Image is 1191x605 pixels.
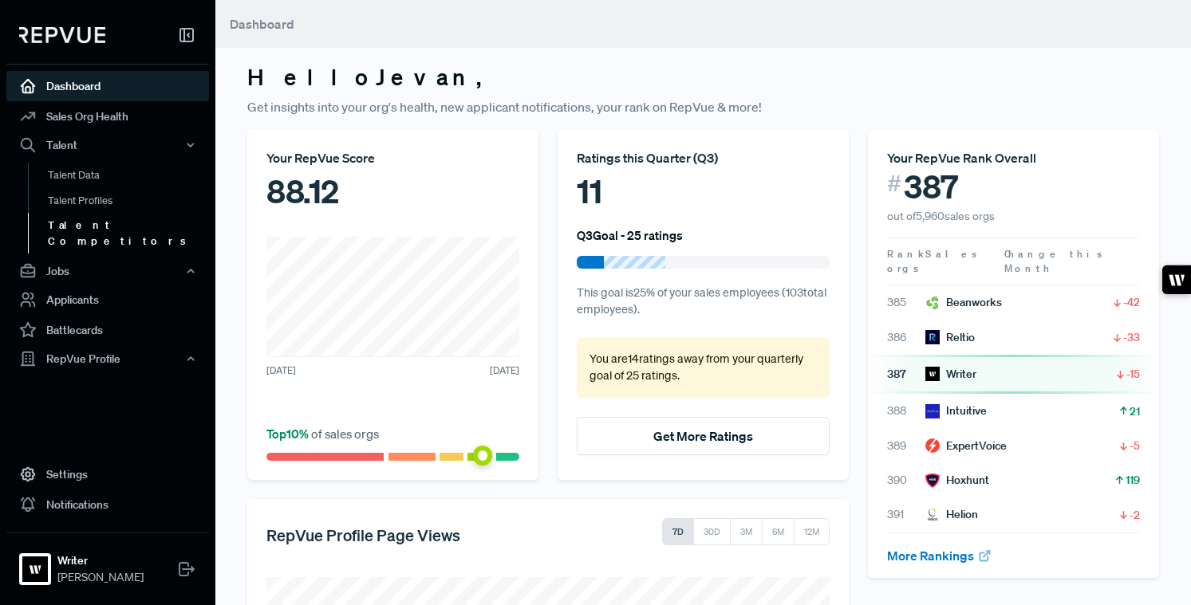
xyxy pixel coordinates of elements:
[925,438,1007,454] div: ExpertVoice
[693,518,731,545] button: 30D
[887,150,1036,166] span: Your RepVue Rank Overall
[662,518,694,545] button: 7D
[28,188,231,214] a: Talent Profiles
[6,71,209,101] a: Dashboard
[577,417,830,455] button: Get More Ratings
[887,403,925,419] span: 388
[887,548,992,564] a: More Rankings
[28,213,231,253] a: Talent Competitors
[577,148,830,167] div: Ratings this Quarter ( Q3 )
[925,508,940,522] img: Helion
[6,345,209,372] button: RepVue Profile
[925,366,976,383] div: Writer
[6,459,209,489] a: Settings
[266,148,519,167] div: Your RepVue Score
[266,426,379,442] span: of sales orgs
[490,363,519,378] span: [DATE]
[1123,294,1140,310] span: -42
[925,330,940,344] img: Reltio
[1126,472,1140,488] span: 119
[266,167,519,215] div: 88.12
[6,101,209,132] a: Sales Org Health
[28,163,231,188] a: Talent Data
[1126,366,1140,382] span: -15
[730,518,763,545] button: 3M
[925,438,940,453] img: ExpertVoice
[887,167,901,200] span: #
[887,247,980,275] span: Sales orgs
[794,518,830,545] button: 12M
[925,404,940,418] img: Intuitive
[57,552,144,569] strong: Writer
[887,329,925,346] span: 386
[887,506,925,523] span: 391
[1130,507,1140,523] span: -2
[6,532,209,592] a: WriterWriter[PERSON_NAME]
[266,426,311,442] span: Top 10 %
[247,97,1159,116] p: Get insights into your org's health, new applicant notifications, your rank on RepVue & more!
[1123,329,1140,345] span: -33
[887,209,995,223] span: out of 5,960 sales orgs
[1130,403,1140,419] span: 21
[925,473,940,488] img: Hoxhunt
[887,438,925,454] span: 389
[230,16,294,32] span: Dashboard
[266,363,296,378] span: [DATE]
[925,367,940,381] img: Writer
[925,294,1002,311] div: Beanworks
[904,167,958,206] span: 387
[887,366,925,383] span: 387
[577,285,830,319] p: This goal is 25 % of your sales employees ( 103 total employees).
[887,294,925,311] span: 385
[6,489,209,520] a: Notifications
[887,472,925,489] span: 390
[925,472,989,489] div: Hoxhunt
[762,518,795,545] button: 6M
[577,228,683,242] h6: Q3 Goal - 25 ratings
[6,285,209,315] a: Applicants
[1130,438,1140,454] span: -5
[577,167,830,215] div: 11
[247,64,1159,91] h3: Hello Jevan ,
[925,296,940,310] img: Beanworks
[925,329,975,346] div: Reltio
[590,351,817,385] p: You are 14 ratings away from your quarterly goal of 25 ratings .
[6,132,209,159] button: Talent
[19,27,105,43] img: RepVue
[6,315,209,345] a: Battlecards
[6,257,209,285] button: Jobs
[22,556,48,582] img: Writer
[887,247,925,261] span: Rank
[266,525,460,544] h5: RepVue Profile Page Views
[925,403,987,419] div: Intuitive
[1004,247,1105,275] span: Change this Month
[925,506,978,523] div: Helion
[57,569,144,586] span: [PERSON_NAME]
